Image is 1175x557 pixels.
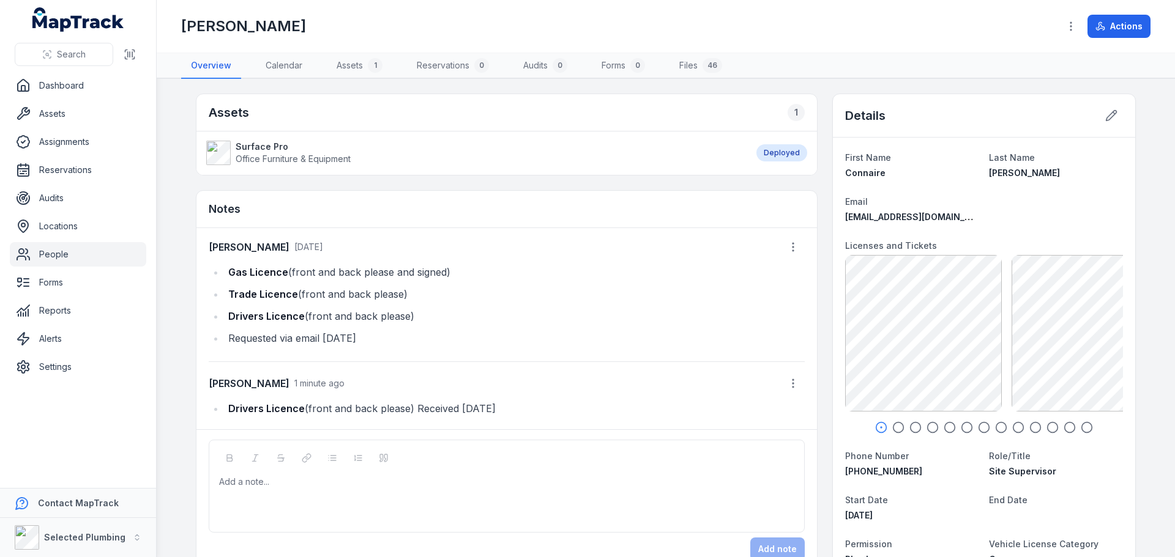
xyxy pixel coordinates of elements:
[15,43,113,66] button: Search
[209,376,289,391] strong: [PERSON_NAME]
[407,53,499,79] a: Reservations0
[10,130,146,154] a: Assignments
[209,104,249,121] h2: Assets
[368,58,382,73] div: 1
[294,242,323,252] span: [DATE]
[10,298,146,323] a: Reports
[845,212,993,222] span: [EMAIL_ADDRESS][DOMAIN_NAME]
[845,152,891,163] span: First Name
[206,141,744,165] a: Surface ProOffice Furniture & Equipment
[209,201,241,218] h3: Notes
[181,53,241,79] a: Overview
[788,104,805,121] div: 1
[845,510,873,520] time: 9/24/2024, 12:00:00 AM
[989,168,1060,178] span: [PERSON_NAME]
[989,495,1028,505] span: End Date
[592,53,655,79] a: Forms0
[10,73,146,98] a: Dashboard
[209,240,289,254] strong: [PERSON_NAME]
[989,152,1035,163] span: Last Name
[989,466,1056,476] span: Site Supervisor
[294,378,345,388] span: 1 minute ago
[294,378,345,388] time: 8/28/2025, 3:55:39 PM
[327,53,392,79] a: Assets1
[10,158,146,182] a: Reservations
[10,101,146,126] a: Assets
[256,53,312,79] a: Calendar
[670,53,732,79] a: Files46
[10,355,146,379] a: Settings
[1087,15,1151,38] button: Actions
[845,107,886,124] h2: Details
[10,214,146,238] a: Locations
[38,498,119,508] strong: Contact MapTrack
[294,242,323,252] time: 8/20/2025, 12:29:50 PM
[225,308,805,325] li: (front and back please)
[228,288,298,300] strong: Trade Licence
[10,186,146,210] a: Audits
[236,153,351,164] span: Office Furniture & Equipment
[845,168,886,178] span: Connaire
[10,326,146,351] a: Alerts
[225,400,805,417] li: (front and back please) Received [DATE]
[845,240,937,251] span: Licenses and Tickets
[630,58,645,73] div: 0
[10,270,146,295] a: Forms
[513,53,577,79] a: Audits0
[44,532,125,542] strong: Selected Plumbing
[989,451,1031,461] span: Role/Title
[845,495,888,505] span: Start Date
[225,286,805,303] li: (front and back please)
[236,141,351,153] strong: Surface Pro
[474,58,489,73] div: 0
[703,58,722,73] div: 46
[845,196,868,207] span: Email
[225,330,805,347] li: Requested via email [DATE]
[845,466,922,476] span: [PHONE_NUMBER]
[756,144,807,161] div: Deployed
[57,48,86,61] span: Search
[553,58,567,73] div: 0
[10,242,146,267] a: People
[228,310,305,322] strong: Drivers Licence
[225,264,805,281] li: (front and back please and signed)
[32,7,124,32] a: MapTrack
[845,451,909,461] span: Phone Number
[181,17,306,36] h1: [PERSON_NAME]
[845,510,873,520] span: [DATE]
[989,539,1099,549] span: Vehicle License Category
[845,539,892,549] span: Permission
[228,266,288,278] strong: Gas Licence
[228,402,305,415] strong: Drivers Licence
